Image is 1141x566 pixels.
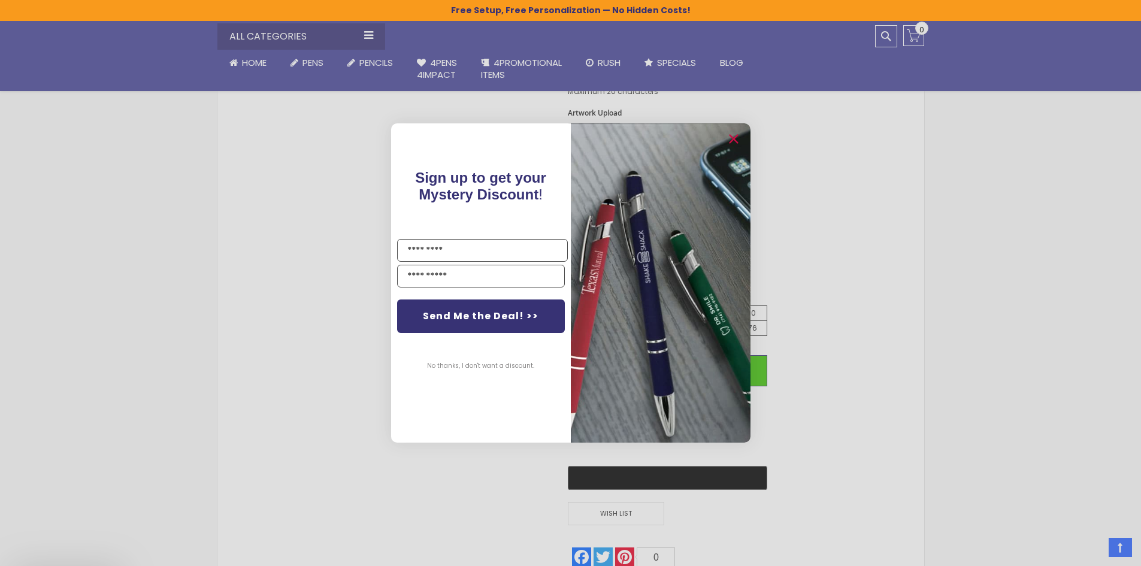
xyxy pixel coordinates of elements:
[724,129,743,149] button: Close dialog
[415,170,546,202] span: !
[415,170,546,202] span: Sign up to get your Mystery Discount
[397,299,565,333] button: Send Me the Deal! >>
[421,351,540,381] button: No thanks, I don't want a discount.
[1042,534,1141,566] iframe: Google Customer Reviews
[571,123,750,443] img: pop-up-image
